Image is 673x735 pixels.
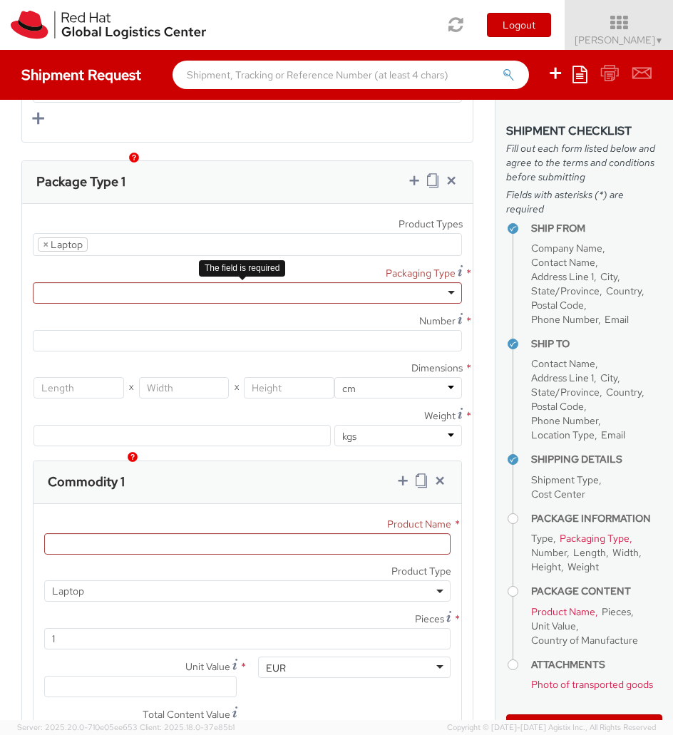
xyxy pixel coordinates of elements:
span: Photo of transported goods [531,678,653,691]
input: Length [34,377,124,399]
span: Weight [567,560,599,573]
span: Laptop [52,585,443,597]
input: Shipment, Tracking or Reference Number (at least 4 chars) [173,61,529,89]
span: Location Type [531,428,595,441]
span: City [600,270,617,283]
img: rh-logistics-00dfa346123c4ec078e1.svg [11,11,206,39]
span: Contact Name [531,357,595,370]
span: Total Content Value [143,708,230,721]
h4: Shipping Details [531,454,662,465]
span: Address Line 1 [531,371,594,384]
li: Laptop [38,237,88,252]
span: Client: 2025.18.0-37e85b1 [140,722,235,732]
span: Dimensions [411,361,463,374]
span: [PERSON_NAME] [575,34,664,46]
h4: Package Information [531,513,662,524]
span: Packaging Type [386,267,456,279]
div: The field is required [199,260,285,277]
span: X [124,377,139,399]
button: Logout [487,13,551,37]
span: Number [531,546,567,559]
span: Width [612,546,639,559]
div: EUR [266,661,286,675]
span: Company Name [531,242,602,255]
h4: Shipment Request [21,67,141,83]
span: Fields with asterisks (*) are required [506,187,662,216]
span: Contact Name [531,256,595,269]
span: State/Province [531,284,600,297]
span: Copyright © [DATE]-[DATE] Agistix Inc., All Rights Reserved [447,722,656,734]
span: Pieces [602,605,631,618]
span: Product Name [387,518,451,530]
span: Email [601,428,625,441]
h4: Attachments [531,659,662,670]
h3: Commodity 1 [48,475,125,489]
span: Phone Number [531,414,598,427]
span: Product Name [531,605,595,618]
span: Fill out each form listed below and agree to the terms and conditions before submitting [506,141,662,184]
span: Country [606,386,642,399]
span: Unit Value [185,660,230,673]
span: Number [419,314,456,327]
span: Laptop [44,580,451,602]
span: Pieces [415,612,444,625]
h3: Package Type 1 [36,175,125,189]
span: Unit Value [531,620,576,632]
span: Country [606,284,642,297]
input: Width [139,377,230,399]
span: ▼ [655,35,664,46]
span: City [600,371,617,384]
h4: Ship To [531,339,662,349]
h4: Package Content [531,586,662,597]
span: Packaging Type [560,532,630,545]
span: Phone Number [531,313,598,326]
span: State/Province [531,386,600,399]
span: Postal Code [531,400,584,413]
span: Shipment Type [531,473,599,486]
h4: Ship From [531,223,662,234]
span: Product Types [399,217,463,230]
span: Type [531,532,553,545]
span: Postal Code [531,299,584,312]
span: Weight [424,409,456,422]
span: Cost Center [531,488,585,500]
span: Server: 2025.20.0-710e05ee653 [17,722,138,732]
span: X [229,377,244,399]
input: Height [244,377,334,399]
h3: Shipment Checklist [506,125,662,138]
span: Email [605,313,629,326]
span: Height [531,560,561,573]
span: Address Line 1 [531,270,594,283]
span: Product Type [391,565,451,577]
span: Country of Manufacture [531,634,638,647]
span: Length [573,546,606,559]
span: × [43,238,48,251]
